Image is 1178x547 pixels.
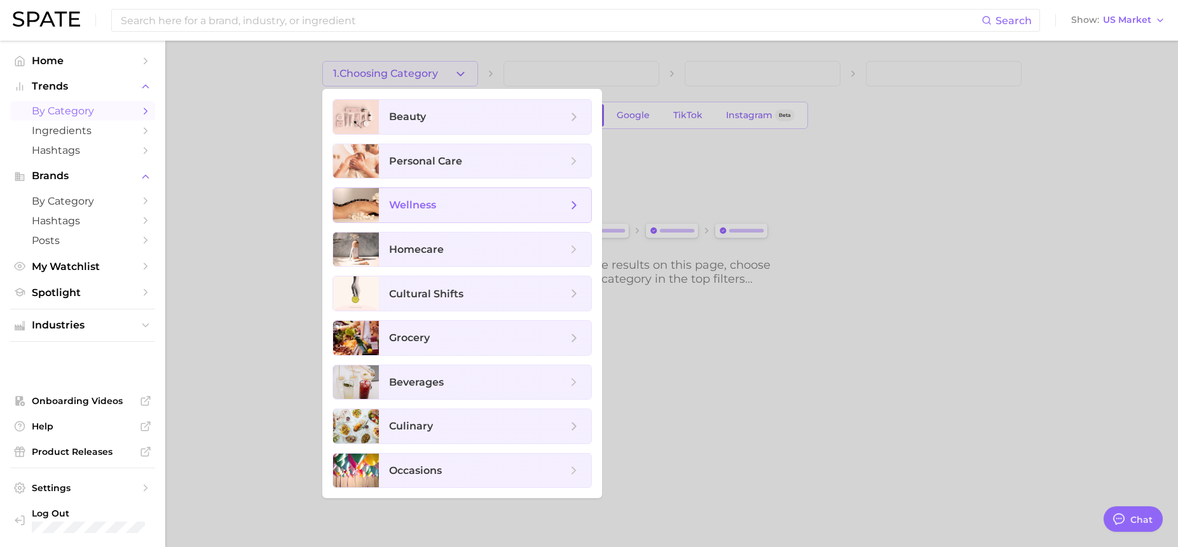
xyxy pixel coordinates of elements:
[10,504,155,537] a: Log out. Currently logged in with e-mail cklemawesch@growve.com.
[10,191,155,211] a: by Category
[10,121,155,140] a: Ingredients
[10,101,155,121] a: by Category
[996,15,1032,27] span: Search
[389,199,436,211] span: wellness
[389,155,462,167] span: personal care
[389,464,442,476] span: occasions
[10,257,155,276] a: My Watchlist
[32,195,134,207] span: by Category
[32,81,134,92] span: Trends
[32,446,134,457] span: Product Releases
[32,482,134,494] span: Settings
[10,283,155,302] a: Spotlight
[13,11,80,27] img: SPATE
[389,111,426,123] span: beauty
[32,508,156,519] span: Log Out
[32,260,134,273] span: My Watchlist
[32,320,134,331] span: Industries
[10,211,155,231] a: Hashtags
[32,144,134,156] span: Hashtags
[10,417,155,436] a: Help
[32,215,134,227] span: Hashtags
[32,125,134,137] span: Ingredients
[322,89,602,498] ul: 1.Choosing Category
[32,105,134,117] span: by Category
[1103,17,1151,24] span: US Market
[10,166,155,186] button: Brands
[10,478,155,497] a: Settings
[32,55,134,67] span: Home
[1071,17,1099,24] span: Show
[10,231,155,250] a: Posts
[10,316,155,335] button: Industries
[10,391,155,410] a: Onboarding Videos
[120,10,982,31] input: Search here for a brand, industry, or ingredient
[1068,12,1168,29] button: ShowUS Market
[389,243,444,255] span: homecare
[10,442,155,461] a: Product Releases
[32,395,134,407] span: Onboarding Videos
[32,170,134,182] span: Brands
[389,376,444,388] span: beverages
[389,420,433,432] span: culinary
[10,51,155,71] a: Home
[389,332,430,344] span: grocery
[10,77,155,96] button: Trends
[10,140,155,160] a: Hashtags
[389,288,463,300] span: cultural shifts
[32,421,134,432] span: Help
[32,234,134,246] span: Posts
[32,287,134,299] span: Spotlight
